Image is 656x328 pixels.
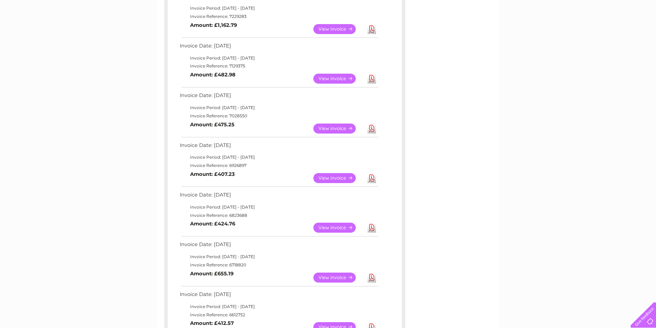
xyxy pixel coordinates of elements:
[178,303,379,311] td: Invoice Period: [DATE] - [DATE]
[190,121,235,128] b: Amount: £475.25
[190,221,235,227] b: Amount: £424.76
[313,173,364,183] a: View
[367,24,376,34] a: Download
[526,3,574,12] a: 0333 014 3131
[178,253,379,261] td: Invoice Period: [DATE] - [DATE]
[367,124,376,134] a: Download
[178,161,379,170] td: Invoice Reference: 6926897
[535,29,548,34] a: Water
[178,240,379,253] td: Invoice Date: [DATE]
[178,190,379,203] td: Invoice Date: [DATE]
[178,290,379,303] td: Invoice Date: [DATE]
[367,173,376,183] a: Download
[178,112,379,120] td: Invoice Reference: 7028550
[178,12,379,21] td: Invoice Reference: 7229283
[178,91,379,104] td: Invoice Date: [DATE]
[178,261,379,269] td: Invoice Reference: 6718820
[367,273,376,283] a: Download
[190,22,237,28] b: Amount: £1,162.79
[367,223,376,233] a: Download
[313,74,364,84] a: View
[190,271,233,277] b: Amount: £655.19
[190,320,234,326] b: Amount: £412.57
[178,203,379,211] td: Invoice Period: [DATE] - [DATE]
[571,29,592,34] a: Telecoms
[178,311,379,319] td: Invoice Reference: 6612752
[552,29,567,34] a: Energy
[190,72,236,78] b: Amount: £482.98
[313,273,364,283] a: View
[178,4,379,12] td: Invoice Period: [DATE] - [DATE]
[166,4,491,33] div: Clear Business is a trading name of Verastar Limited (registered in [GEOGRAPHIC_DATA] No. 3667643...
[178,41,379,54] td: Invoice Date: [DATE]
[178,153,379,161] td: Invoice Period: [DATE] - [DATE]
[178,211,379,220] td: Invoice Reference: 6823688
[23,18,58,39] img: logo.png
[313,24,364,34] a: View
[610,29,627,34] a: Contact
[178,62,379,70] td: Invoice Reference: 7129375
[313,124,364,134] a: View
[313,223,364,233] a: View
[178,141,379,154] td: Invoice Date: [DATE]
[178,54,379,62] td: Invoice Period: [DATE] - [DATE]
[633,29,649,34] a: Log out
[596,29,606,34] a: Blog
[367,74,376,84] a: Download
[190,171,235,177] b: Amount: £407.23
[178,104,379,112] td: Invoice Period: [DATE] - [DATE]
